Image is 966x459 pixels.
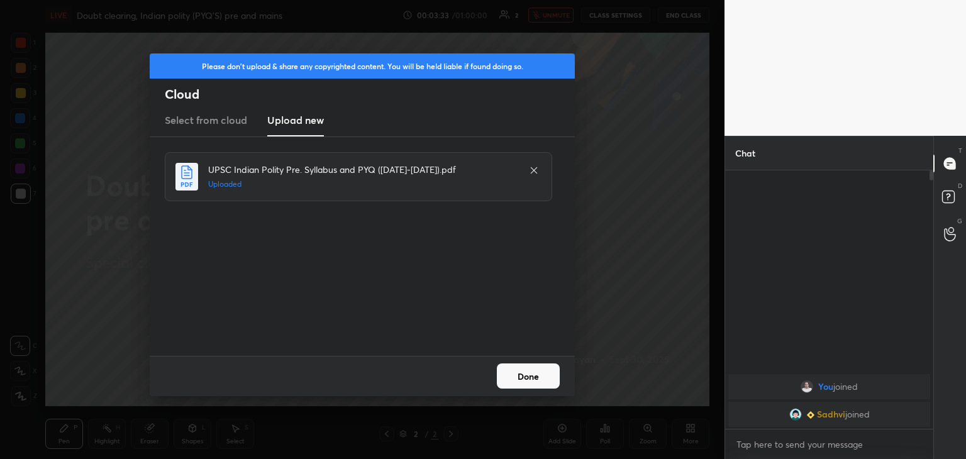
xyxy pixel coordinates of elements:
[817,409,845,419] span: Sadhvi
[267,113,324,128] h3: Upload new
[818,382,833,392] span: You
[845,409,870,419] span: joined
[208,163,516,176] h4: UPSC Indian Polity Pre. Syllabus and PYQ ([DATE]-[DATE]).pdf
[725,372,933,429] div: grid
[807,411,814,419] img: Learner_Badge_beginner_1_8b307cf2a0.svg
[208,179,516,190] h5: Uploaded
[150,53,575,79] div: Please don't upload & share any copyrighted content. You will be held liable if found doing so.
[165,86,575,102] h2: Cloud
[957,216,962,226] p: G
[801,380,813,393] img: 10454e960db341398da5bb4c79ecce7c.png
[497,363,560,389] button: Done
[958,181,962,191] p: D
[958,146,962,155] p: T
[833,382,858,392] span: joined
[725,136,765,170] p: Chat
[789,408,802,421] img: 96702202_E9A8E2BE-0D98-441E-80EF-63D756C1DCC8.png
